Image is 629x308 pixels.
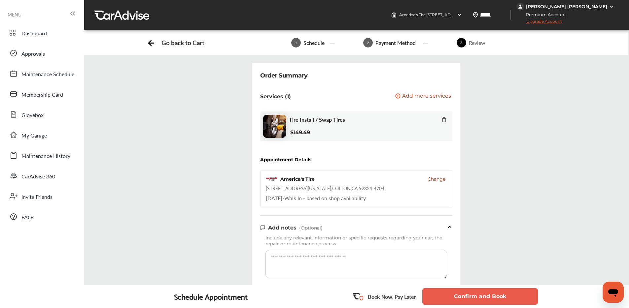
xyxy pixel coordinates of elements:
a: Maintenance History [6,147,78,164]
img: jVpblrzwTbfkPYzPPzSLxeg0AAAAASUVORK5CYII= [516,3,524,11]
a: Add more services [395,93,452,100]
div: Go back to Cart [161,39,204,46]
span: Glovebox [21,111,44,120]
span: Tire Install / Swap Tires [289,116,345,123]
span: Premium Account [517,11,571,18]
span: 1 [291,38,301,47]
a: FAQs [6,208,78,225]
div: Order Summary [260,71,308,80]
div: Payment Method [373,39,418,46]
div: Walk In - based on shop availability [266,194,366,202]
img: header-divider.bc55588e.svg [510,10,511,20]
div: Appointment Details [260,157,311,162]
span: Upgrade Account [516,19,562,27]
iframe: Button to launch messaging window [603,282,624,303]
img: header-down-arrow.9dd2ce7d.svg [457,12,462,17]
a: Membership Card [6,85,78,103]
button: Change [428,176,445,182]
div: [PERSON_NAME] [PERSON_NAME] [526,4,607,10]
b: $149.49 [290,129,310,136]
span: (Optional) [299,225,323,231]
a: My Garage [6,126,78,143]
span: [DATE] [266,194,282,202]
span: My Garage [21,132,47,140]
p: Services (1) [260,93,291,100]
a: Approvals [6,45,78,62]
div: Review [466,39,488,46]
div: America's Tire [280,176,315,182]
span: Maintenance Schedule [21,70,74,79]
span: Add more services [402,93,451,100]
a: Dashboard [6,24,78,41]
span: CarAdvise 360 [21,172,55,181]
a: CarAdvise 360 [6,167,78,184]
img: WGsFRI8htEPBVLJbROoPRyZpYNWhNONpIPPETTm6eUC0GeLEiAAAAAElFTkSuQmCC [609,4,614,9]
span: - [282,194,284,202]
span: MENU [8,12,21,17]
p: Book Now, Pay Later [368,293,416,300]
img: tire-install-swap-tires-thumb.jpg [263,115,286,138]
span: 3 [457,38,466,47]
span: Add notes [268,225,297,231]
span: Maintenance History [21,152,70,161]
span: Membership Card [21,91,63,99]
div: [STREET_ADDRESS][US_STATE] , COLTON , CA 92324-4704 [266,185,384,192]
a: Glovebox [6,106,78,123]
button: Add more services [395,93,451,100]
img: header-home-logo.8d720a4f.svg [391,12,397,17]
span: Invite Friends [21,193,52,201]
button: Confirm and Book [422,288,538,305]
div: Schedule [301,39,327,46]
span: Include any relevant information or specific requests regarding your car, the repair or maintenan... [265,235,442,247]
img: note-icon.db9493fa.svg [260,225,265,231]
div: Schedule Appointment [174,292,248,301]
span: Dashboard [21,29,47,38]
span: America's Tire , [STREET_ADDRESS][US_STATE] COLTON , CA 92324-4704 [399,12,534,17]
img: logo-americas-tire.png [266,177,278,181]
span: 2 [363,38,373,47]
a: Maintenance Schedule [6,65,78,82]
a: Invite Friends [6,188,78,205]
img: location_vector.a44bc228.svg [473,12,478,17]
span: FAQs [21,213,34,222]
span: Approvals [21,50,45,58]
